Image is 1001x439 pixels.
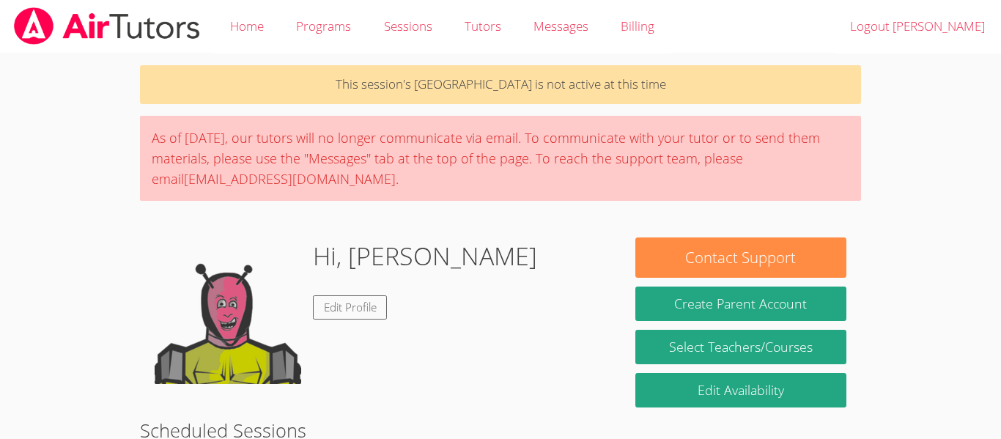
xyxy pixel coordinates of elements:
[635,330,846,364] a: Select Teachers/Courses
[635,237,846,278] button: Contact Support
[12,7,202,45] img: airtutors_banner-c4298cdbf04f3fff15de1276eac7730deb9818008684d7c2e4769d2f7ddbe033.png
[140,116,861,201] div: As of [DATE], our tutors will no longer communicate via email. To communicate with your tutor or ...
[140,65,861,104] p: This session's [GEOGRAPHIC_DATA] is not active at this time
[635,287,846,321] button: Create Parent Account
[313,295,388,320] a: Edit Profile
[313,237,537,275] h1: Hi, [PERSON_NAME]
[635,373,846,407] a: Edit Availability
[533,18,588,34] span: Messages
[155,237,301,384] img: default.png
